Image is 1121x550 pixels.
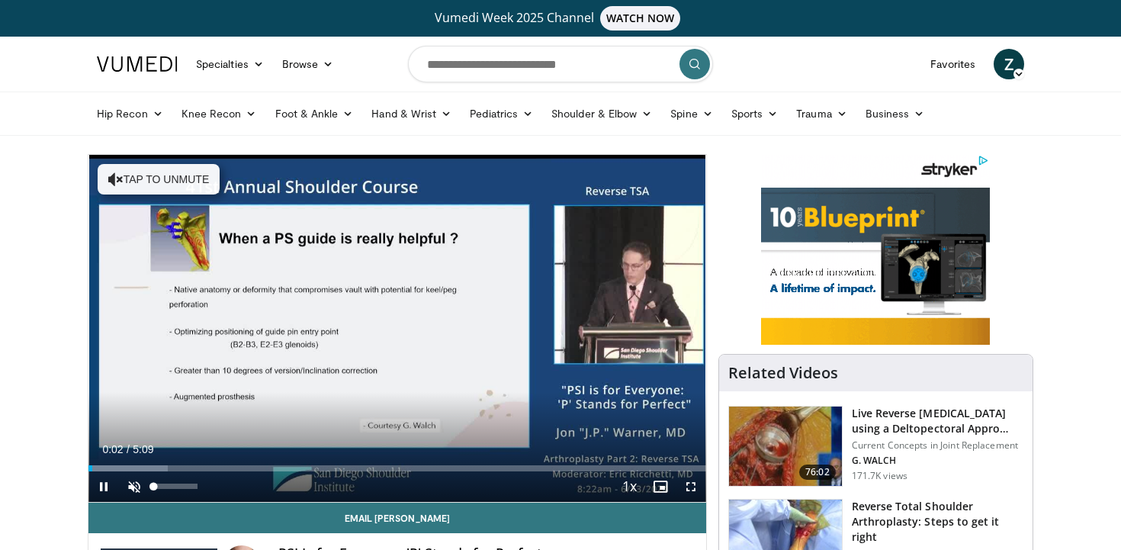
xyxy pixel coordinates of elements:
[645,471,676,502] button: Enable picture-in-picture mode
[856,98,934,129] a: Business
[852,455,1023,467] p: G. WALCH
[133,443,153,455] span: 5:09
[852,470,907,482] p: 171.7K views
[187,49,273,79] a: Specialties
[787,98,856,129] a: Trauma
[97,56,178,72] img: VuMedi Logo
[728,364,838,382] h4: Related Videos
[615,471,645,502] button: Playback Rate
[852,406,1023,436] h3: Live Reverse [MEDICAL_DATA] using a Deltopectoral Appro…
[676,471,706,502] button: Fullscreen
[88,98,172,129] a: Hip Recon
[88,465,706,471] div: Progress Bar
[153,484,197,489] div: Volume Level
[266,98,363,129] a: Foot & Ankle
[408,46,713,82] input: Search topics, interventions
[661,98,721,129] a: Spine
[852,439,1023,452] p: Current Concepts in Joint Replacement
[172,98,266,129] a: Knee Recon
[461,98,542,129] a: Pediatrics
[729,407,842,486] img: 684033_3.png.150x105_q85_crop-smart_upscale.jpg
[542,98,661,129] a: Shoulder & Elbow
[88,155,706,503] video-js: Video Player
[99,6,1022,31] a: Vumedi Week 2025 ChannelWATCH NOW
[127,443,130,455] span: /
[921,49,984,79] a: Favorites
[852,499,1023,545] h3: Reverse Total Shoulder Arthroplasty: Steps to get it right
[362,98,461,129] a: Hand & Wrist
[88,503,706,533] a: Email [PERSON_NAME]
[600,6,681,31] span: WATCH NOW
[722,98,788,129] a: Sports
[994,49,1024,79] a: Z
[98,164,220,195] button: Tap to unmute
[799,465,836,480] span: 76:02
[273,49,343,79] a: Browse
[102,443,123,455] span: 0:02
[119,471,149,502] button: Unmute
[88,471,119,502] button: Pause
[728,406,1023,487] a: 76:02 Live Reverse [MEDICAL_DATA] using a Deltopectoral Appro… Current Concepts in Joint Replacem...
[761,154,990,345] iframe: Advertisement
